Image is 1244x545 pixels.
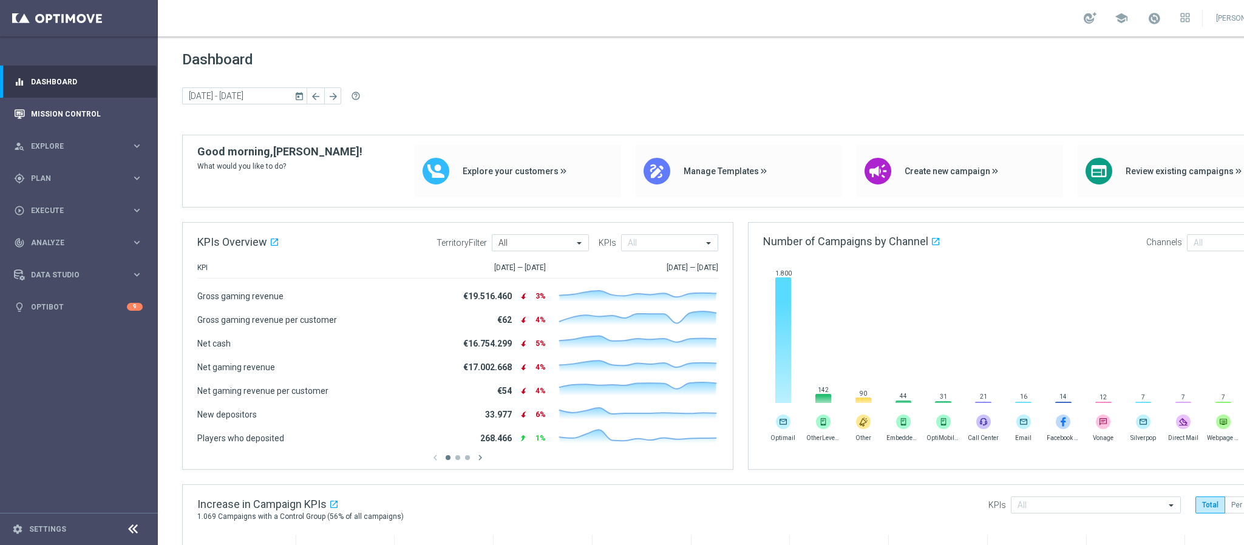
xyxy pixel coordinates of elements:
[31,98,143,130] a: Mission Control
[14,66,143,98] div: Dashboard
[31,207,131,214] span: Execute
[14,173,131,184] div: Plan
[31,175,131,182] span: Plan
[13,302,143,312] button: lightbulb Optibot 9
[14,141,25,152] i: person_search
[131,140,143,152] i: keyboard_arrow_right
[131,205,143,216] i: keyboard_arrow_right
[1115,12,1128,25] span: school
[14,302,25,313] i: lightbulb
[13,77,143,87] button: equalizer Dashboard
[14,237,131,248] div: Analyze
[127,303,143,311] div: 9
[31,291,127,323] a: Optibot
[31,239,131,246] span: Analyze
[13,238,143,248] button: track_changes Analyze keyboard_arrow_right
[13,109,143,119] button: Mission Control
[13,270,143,280] button: Data Studio keyboard_arrow_right
[14,205,131,216] div: Execute
[131,269,143,280] i: keyboard_arrow_right
[131,237,143,248] i: keyboard_arrow_right
[14,98,143,130] div: Mission Control
[29,526,66,533] a: Settings
[14,205,25,216] i: play_circle_outline
[14,173,25,184] i: gps_fixed
[31,271,131,279] span: Data Studio
[31,66,143,98] a: Dashboard
[14,76,25,87] i: equalizer
[14,141,131,152] div: Explore
[13,206,143,215] button: play_circle_outline Execute keyboard_arrow_right
[13,141,143,151] button: person_search Explore keyboard_arrow_right
[14,269,131,280] div: Data Studio
[14,291,143,323] div: Optibot
[12,524,23,535] i: settings
[131,172,143,184] i: keyboard_arrow_right
[14,237,25,248] i: track_changes
[13,174,143,183] button: gps_fixed Plan keyboard_arrow_right
[31,143,131,150] span: Explore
